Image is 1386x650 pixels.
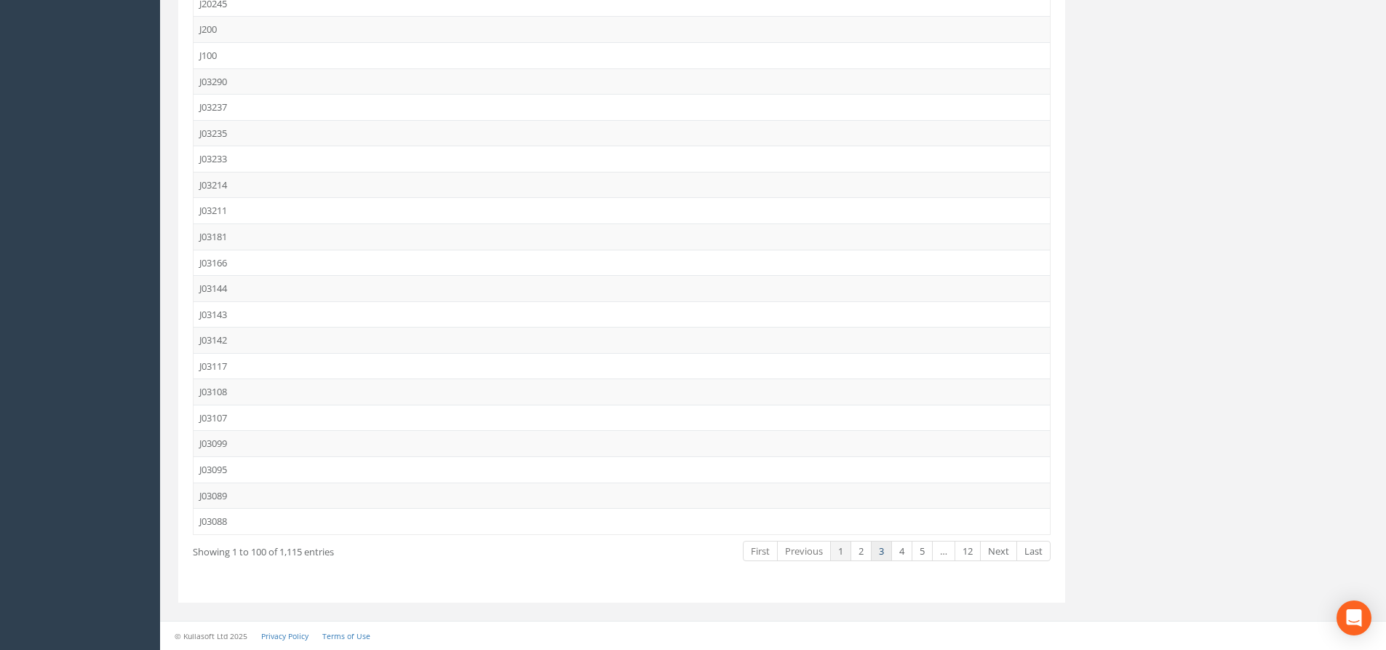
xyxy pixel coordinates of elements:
[912,541,933,562] a: 5
[194,430,1050,456] td: J03099
[194,301,1050,328] td: J03143
[175,631,247,641] small: © Kullasoft Ltd 2025
[743,541,778,562] a: First
[194,378,1050,405] td: J03108
[194,250,1050,276] td: J03166
[194,146,1050,172] td: J03233
[194,16,1050,42] td: J200
[194,172,1050,198] td: J03214
[194,508,1050,534] td: J03088
[851,541,872,562] a: 2
[194,483,1050,509] td: J03089
[194,275,1050,301] td: J03144
[955,541,981,562] a: 12
[830,541,851,562] a: 1
[194,456,1050,483] td: J03095
[194,94,1050,120] td: J03237
[194,42,1050,68] td: J100
[891,541,912,562] a: 4
[980,541,1017,562] a: Next
[194,197,1050,223] td: J03211
[261,631,308,641] a: Privacy Policy
[871,541,892,562] a: 3
[194,405,1050,431] td: J03107
[194,68,1050,95] td: J03290
[194,120,1050,146] td: J03235
[322,631,370,641] a: Terms of Use
[194,353,1050,379] td: J03117
[194,223,1050,250] td: J03181
[194,327,1050,353] td: J03142
[777,541,831,562] a: Previous
[193,539,538,559] div: Showing 1 to 100 of 1,115 entries
[932,541,955,562] a: …
[1016,541,1051,562] a: Last
[1337,601,1371,635] div: Open Intercom Messenger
